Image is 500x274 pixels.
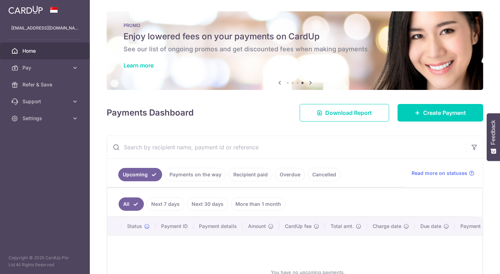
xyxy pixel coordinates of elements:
input: Search by recipient name, payment id or reference [107,136,466,158]
a: Download Report [300,104,389,122]
h5: Enjoy lowered fees on your payments on CardUp [124,31,466,42]
a: Learn more [124,62,154,69]
a: Payments on the way [165,168,226,181]
a: Overdue [275,168,305,181]
span: Status [127,223,142,230]
a: Recipient paid [229,168,272,181]
a: Cancelled [308,168,341,181]
iframe: Opens a widget where you can find more information [455,253,493,270]
a: Next 7 days [147,197,184,211]
th: Payment ID [155,217,193,235]
a: All [119,197,144,211]
a: More than 1 month [231,197,286,211]
img: Latest Promos banner [107,11,483,90]
span: Due date [420,223,441,230]
span: Refer & Save [22,81,69,88]
h4: Payments Dashboard [107,106,194,119]
a: Read more on statuses [412,170,474,177]
span: Support [22,98,69,105]
button: Feedback - Show survey [487,113,500,161]
span: Download Report [325,109,372,117]
span: Settings [22,115,69,122]
th: Payment details [193,217,242,235]
span: Create Payment [423,109,466,117]
span: CardUp fee [285,223,312,230]
p: PROMO [124,22,466,28]
span: Pay [22,64,69,71]
p: [EMAIL_ADDRESS][DOMAIN_NAME] [11,25,79,32]
a: Upcoming [118,168,162,181]
span: Feedback [490,120,496,145]
a: Create Payment [398,104,483,122]
span: Charge date [373,223,401,230]
span: Home [22,47,69,54]
span: Total amt. [331,223,354,230]
img: CardUp [8,6,43,14]
span: Read more on statuses [412,170,467,177]
span: Amount [248,223,266,230]
a: Next 30 days [187,197,228,211]
h6: See our list of ongoing promos and get discounted fees when making payments [124,45,466,53]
